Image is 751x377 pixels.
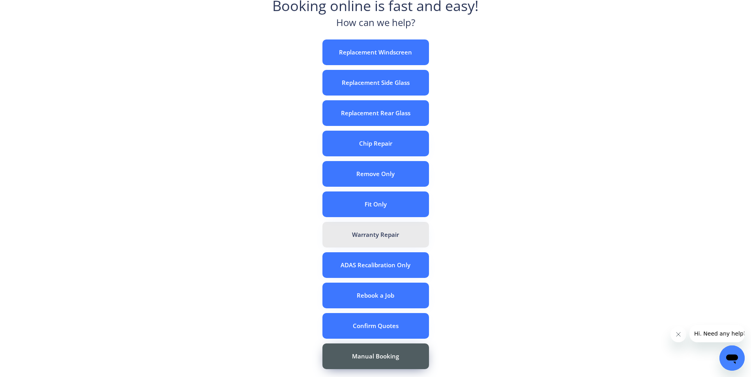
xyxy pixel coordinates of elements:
[322,161,429,187] button: Remove Only
[322,222,429,248] button: Warranty Repair
[719,345,745,371] iframe: Button to launch messaging window
[336,16,415,34] div: How can we help?
[322,343,429,369] button: Manual Booking
[322,70,429,96] button: Replacement Side Glass
[322,100,429,126] button: Replacement Rear Glass
[322,191,429,217] button: Fit Only
[322,283,429,308] button: Rebook a Job
[322,313,429,339] button: Confirm Quotes
[322,39,429,65] button: Replacement Windscreen
[322,131,429,156] button: Chip Repair
[322,252,429,278] button: ADAS Recalibration Only
[689,325,745,342] iframe: Message from company
[670,326,686,342] iframe: Close message
[5,6,57,12] span: Hi. Need any help?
